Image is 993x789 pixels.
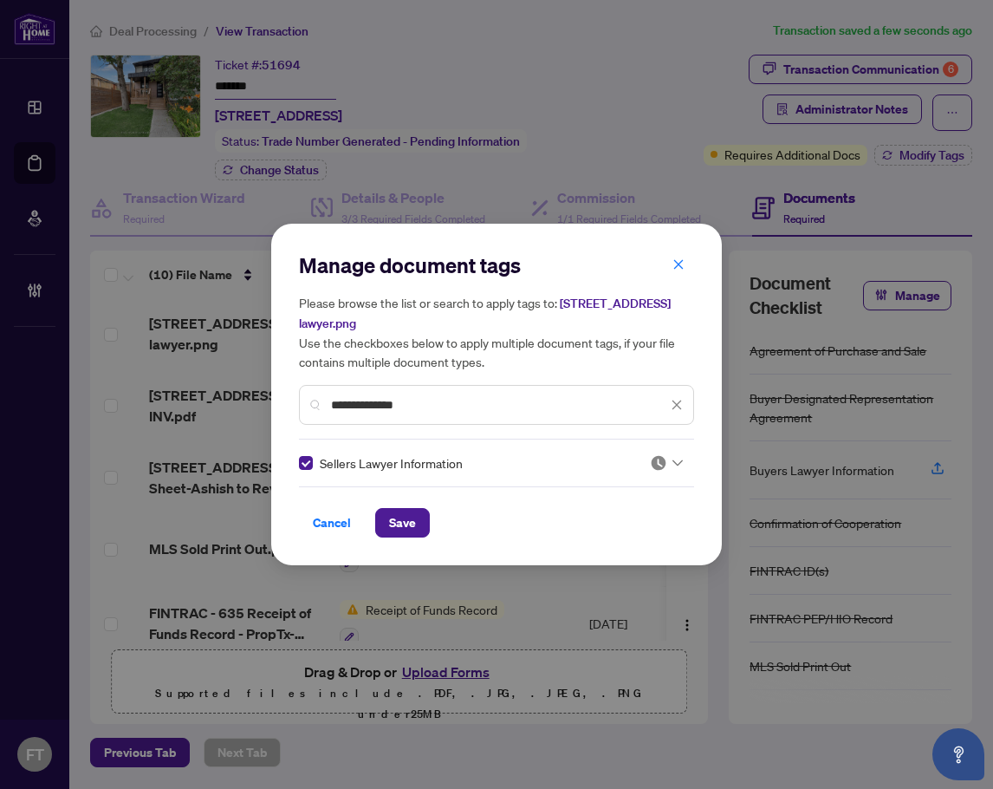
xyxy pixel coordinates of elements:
img: status [650,454,667,472]
button: Save [375,508,430,538]
button: Cancel [299,508,365,538]
span: Sellers Lawyer Information [320,453,463,473]
h2: Manage document tags [299,251,694,279]
span: Cancel [313,509,351,537]
h5: Please browse the list or search to apply tags to: Use the checkboxes below to apply multiple doc... [299,293,694,371]
button: Open asap [932,728,984,780]
span: Pending Review [650,454,683,472]
span: Save [389,509,416,537]
span: close [672,258,685,271]
span: close [671,399,683,411]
